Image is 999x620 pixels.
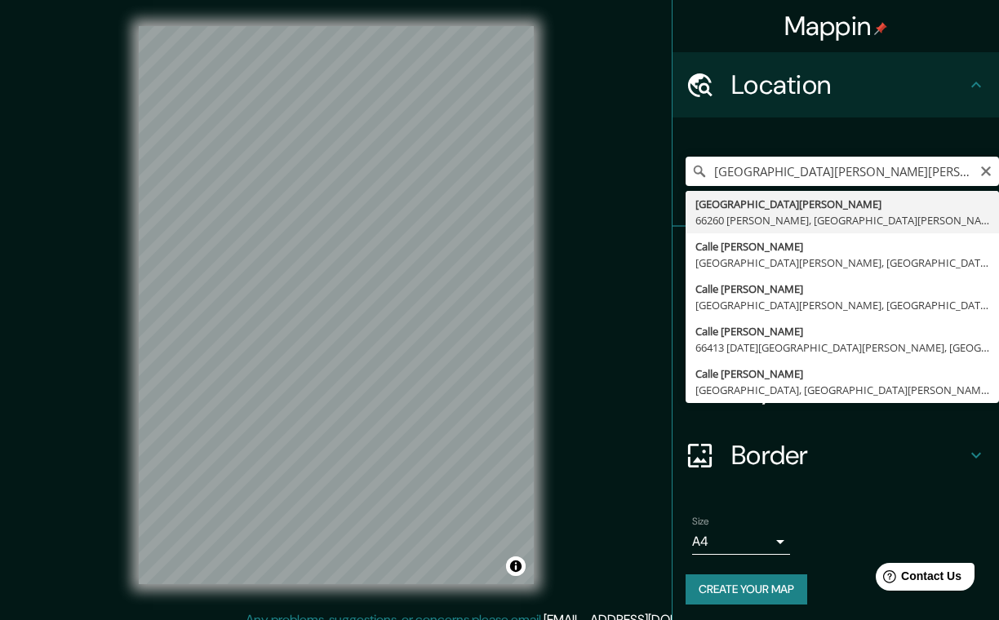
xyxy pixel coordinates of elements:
[854,556,981,602] iframe: Help widget launcher
[731,439,966,472] h4: Border
[695,281,989,297] div: Calle [PERSON_NAME]
[692,515,709,529] label: Size
[695,323,989,339] div: Calle [PERSON_NAME]
[695,339,989,356] div: 66413 [DATE][GEOGRAPHIC_DATA][PERSON_NAME], [GEOGRAPHIC_DATA][PERSON_NAME], [GEOGRAPHIC_DATA]
[695,255,989,271] div: [GEOGRAPHIC_DATA][PERSON_NAME], [GEOGRAPHIC_DATA][PERSON_NAME], [GEOGRAPHIC_DATA]
[784,10,888,42] h4: Mappin
[731,69,966,101] h4: Location
[979,162,992,178] button: Clear
[695,196,989,212] div: [GEOGRAPHIC_DATA][PERSON_NAME]
[695,297,989,313] div: [GEOGRAPHIC_DATA][PERSON_NAME], [GEOGRAPHIC_DATA][PERSON_NAME], [GEOGRAPHIC_DATA]
[695,365,989,382] div: Calle [PERSON_NAME]
[731,374,966,406] h4: Layout
[686,157,999,186] input: Pick your city or area
[692,529,790,555] div: A4
[673,357,999,423] div: Layout
[673,292,999,357] div: Style
[874,22,887,35] img: pin-icon.png
[695,238,989,255] div: Calle [PERSON_NAME]
[673,227,999,292] div: Pins
[673,52,999,117] div: Location
[506,556,526,576] button: Toggle attribution
[139,26,534,584] canvas: Map
[695,382,989,398] div: [GEOGRAPHIC_DATA], [GEOGRAPHIC_DATA][PERSON_NAME], [GEOGRAPHIC_DATA]
[673,423,999,488] div: Border
[686,574,807,604] button: Create your map
[695,212,989,228] div: 66260 [PERSON_NAME], [GEOGRAPHIC_DATA][PERSON_NAME], [GEOGRAPHIC_DATA]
